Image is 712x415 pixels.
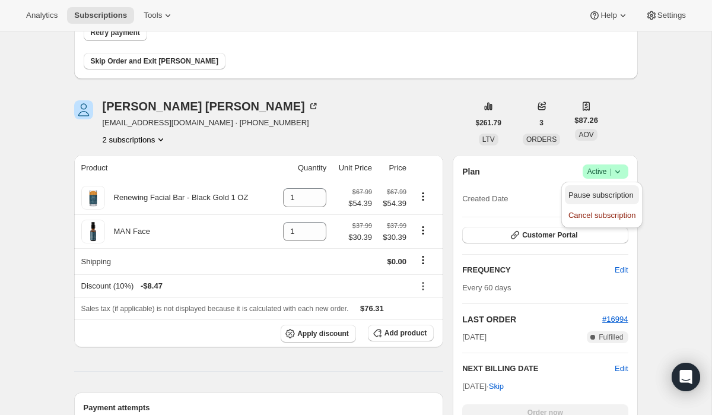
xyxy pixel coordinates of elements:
[657,11,686,20] span: Settings
[387,257,407,266] span: $0.00
[568,211,635,220] span: Cancel subscription
[462,166,480,178] h2: Plan
[81,186,105,210] img: product img
[462,227,628,243] button: Customer Portal
[602,313,628,325] button: #16994
[568,191,634,199] span: Pause subscription
[352,222,372,229] small: $37.99
[539,118,543,128] span: 3
[19,7,65,24] button: Analytics
[615,264,628,276] span: Edit
[387,188,406,195] small: $67.99
[532,115,551,131] button: 3
[379,198,406,210] span: $54.39
[368,325,434,341] button: Add product
[482,135,495,144] span: LTV
[482,377,511,396] button: Skip
[462,264,615,276] h2: FREQUENCY
[414,190,433,203] button: Product actions
[281,325,356,343] button: Apply discount
[360,304,384,313] span: $76.31
[74,11,127,20] span: Subscriptions
[74,248,274,274] th: Shipping
[84,24,147,41] button: Retry payment
[103,134,167,145] button: Product actions
[600,11,616,20] span: Help
[74,155,274,181] th: Product
[462,363,615,375] h2: NEXT BILLING DATE
[565,205,639,224] button: Cancel subscription
[74,100,93,119] span: Sam Anderson
[144,11,162,20] span: Tools
[522,230,577,240] span: Customer Portal
[609,167,611,176] span: |
[91,28,140,37] span: Retry payment
[489,381,504,392] span: Skip
[602,315,628,324] a: #16994
[297,329,349,338] span: Apply discount
[581,7,635,24] button: Help
[379,232,406,243] span: $30.39
[672,363,700,391] div: Open Intercom Messenger
[476,118,501,128] span: $261.79
[608,261,635,280] button: Edit
[615,363,628,375] button: Edit
[462,382,504,391] span: [DATE] ·
[587,166,624,178] span: Active
[81,220,105,243] img: product img
[348,198,372,210] span: $54.39
[526,135,557,144] span: ORDERS
[103,100,319,112] div: [PERSON_NAME] [PERSON_NAME]
[574,115,598,126] span: $87.26
[26,11,58,20] span: Analytics
[387,222,406,229] small: $37.99
[462,331,487,343] span: [DATE]
[414,224,433,237] button: Product actions
[462,313,602,325] h2: LAST ORDER
[348,232,372,243] span: $30.39
[105,226,150,237] div: MAN Face
[638,7,693,24] button: Settings
[105,192,249,204] div: Renewing Facial Bar - Black Gold 1 OZ
[578,131,593,139] span: AOV
[81,305,349,313] span: Sales tax (if applicable) is not displayed because it is calculated with each new order.
[84,53,225,69] button: Skip Order and Exit [PERSON_NAME]
[462,283,511,292] span: Every 60 days
[103,117,319,129] span: [EMAIL_ADDRESS][DOMAIN_NAME] · [PHONE_NUMBER]
[376,155,410,181] th: Price
[84,402,434,414] h2: Payment attempts
[81,280,407,292] div: Discount (10%)
[67,7,134,24] button: Subscriptions
[141,280,163,292] span: - $8.47
[136,7,181,24] button: Tools
[91,56,218,66] span: Skip Order and Exit [PERSON_NAME]
[462,193,508,205] span: Created Date
[599,332,623,342] span: Fulfilled
[274,155,330,181] th: Quantity
[352,188,372,195] small: $67.99
[384,328,427,338] span: Add product
[469,115,508,131] button: $261.79
[414,254,433,267] button: Shipping actions
[330,155,376,181] th: Unit Price
[565,185,639,204] button: Pause subscription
